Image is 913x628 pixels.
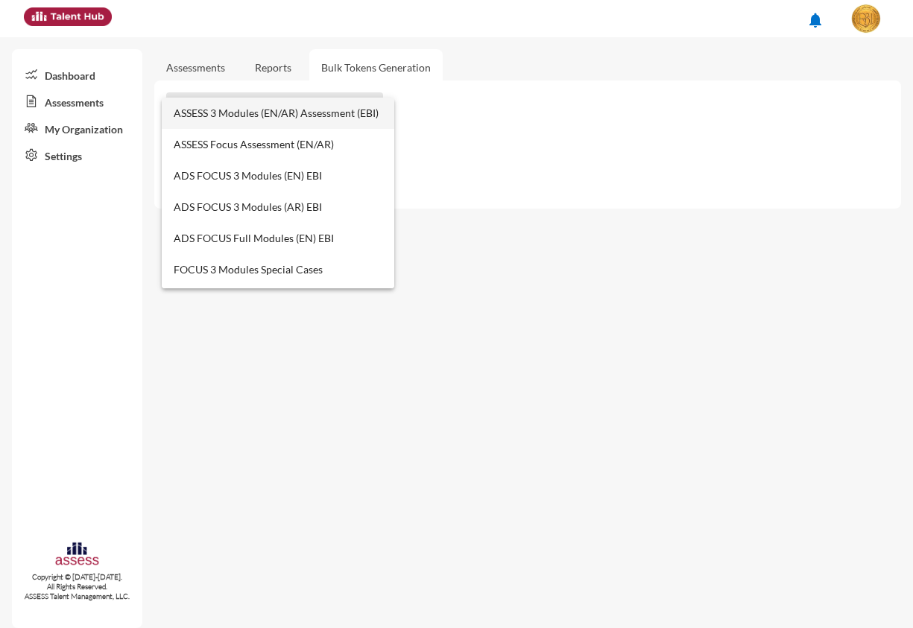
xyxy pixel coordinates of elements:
[174,285,382,317] span: ADS FOCUS Full Modules (AR) EBI
[174,98,382,129] span: ASSESS 3 Modules (EN/AR) Assessment (EBI)
[174,254,382,285] span: FOCUS 3 Modules Special Cases
[174,129,382,160] span: ASSESS Focus Assessment (EN/AR)
[174,223,382,254] span: ADS FOCUS Full Modules (EN) EBI
[174,191,382,223] span: ADS FOCUS 3 Modules (AR) EBI
[174,160,382,191] span: ADS FOCUS 3 Modules (EN) EBI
